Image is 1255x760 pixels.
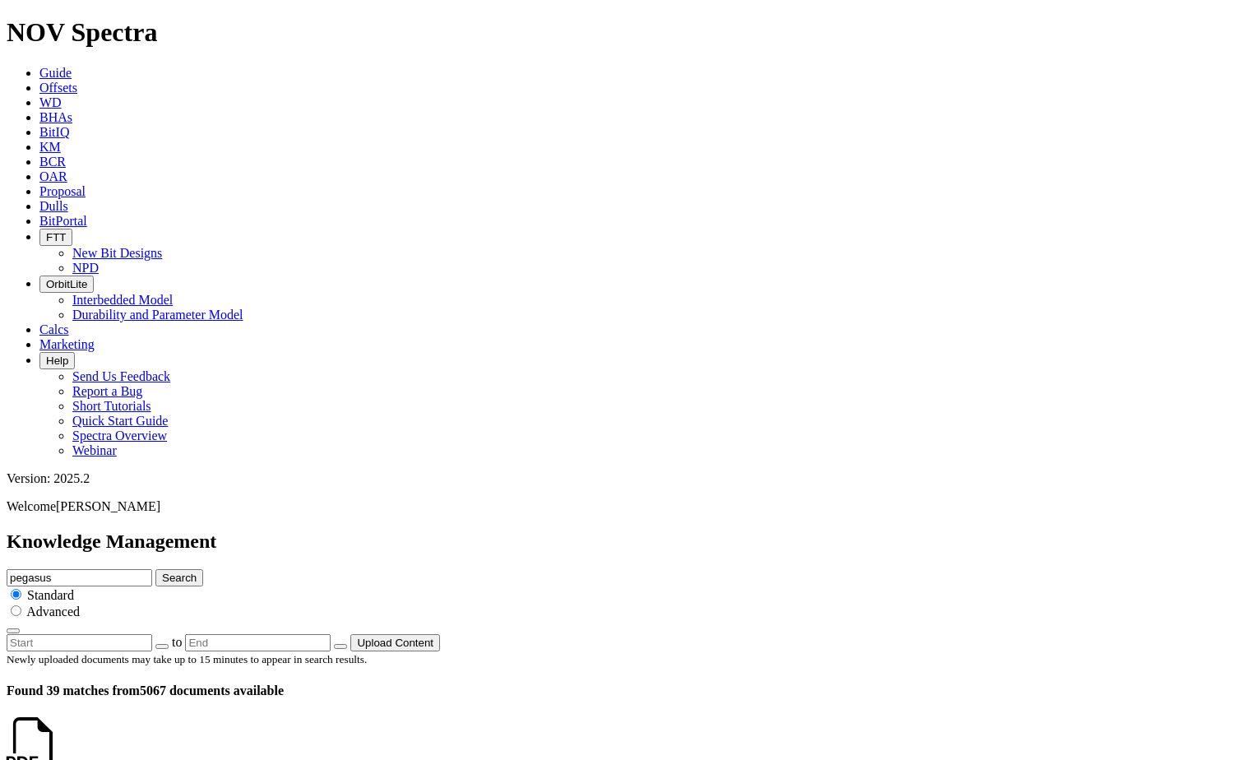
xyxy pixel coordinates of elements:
h2: Knowledge Management [7,531,1248,553]
a: Quick Start Guide [72,414,168,428]
button: Upload Content [350,634,440,651]
input: e.g. Smoothsteer Record [7,569,152,586]
button: OrbitLite [39,276,94,293]
input: Start [7,634,152,651]
a: Spectra Overview [72,429,167,443]
h4: 5067 documents available [7,684,1248,698]
a: Marketing [39,337,95,351]
a: NPD [72,261,99,275]
input: End [185,634,331,651]
a: WD [39,95,62,109]
a: Guide [39,66,72,80]
a: Dulls [39,199,68,213]
span: [PERSON_NAME] [56,499,160,513]
a: BitPortal [39,214,87,228]
span: OrbitLite [46,278,87,290]
span: Advanced [26,605,80,619]
a: BCR [39,155,66,169]
a: Short Tutorials [72,399,151,413]
a: New Bit Designs [72,246,162,260]
span: Help [46,355,68,367]
a: Proposal [39,184,86,198]
small: Newly uploaded documents may take up to 15 minutes to appear in search results. [7,653,367,665]
a: Report a Bug [72,384,142,398]
p: Welcome [7,499,1248,514]
a: OAR [39,169,67,183]
a: Offsets [39,81,77,95]
span: Found 39 matches from [7,684,140,697]
button: Help [39,352,75,369]
button: FTT [39,229,72,246]
a: BitIQ [39,125,69,139]
span: to [172,635,182,649]
span: Standard [27,588,74,602]
a: BHAs [39,110,72,124]
h1: NOV Spectra [7,17,1248,48]
button: Search [155,569,203,586]
a: Durability and Parameter Model [72,308,243,322]
a: Interbedded Model [72,293,173,307]
a: KM [39,140,61,154]
a: Send Us Feedback [72,369,170,383]
div: Version: 2025.2 [7,471,1248,486]
a: Calcs [39,322,69,336]
span: FTT [46,231,66,243]
a: Webinar [72,443,117,457]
